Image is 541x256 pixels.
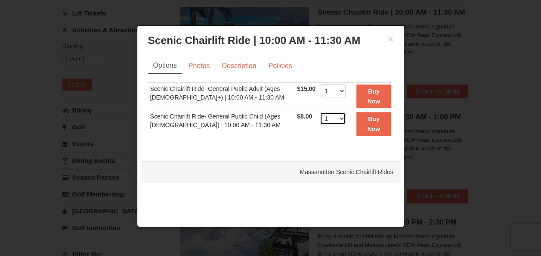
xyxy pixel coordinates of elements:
strong: Buy Now [367,88,380,104]
a: Options [148,58,182,74]
button: Buy Now [356,112,391,136]
span: $15.00 [297,85,315,92]
div: Massanutten Scenic Chairlift Rides [142,161,400,183]
a: Description [216,58,262,74]
h3: Scenic Chairlift Ride | 10:00 AM - 11:30 AM [148,34,393,47]
td: Scenic Chairlift Ride- General Public Child (Ages [DEMOGRAPHIC_DATA]) | 10:00 AM - 11:30 AM [148,110,295,137]
td: Scenic Chairlift Ride- General Public Adult (Ages [DEMOGRAPHIC_DATA]+) | 10:00 AM - 11:30 AM [148,83,295,110]
a: Policies [263,58,297,74]
strong: Buy Now [367,116,380,132]
a: Photos [183,58,216,74]
button: × [388,35,393,44]
span: $8.00 [297,113,312,120]
button: Buy Now [356,84,391,108]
